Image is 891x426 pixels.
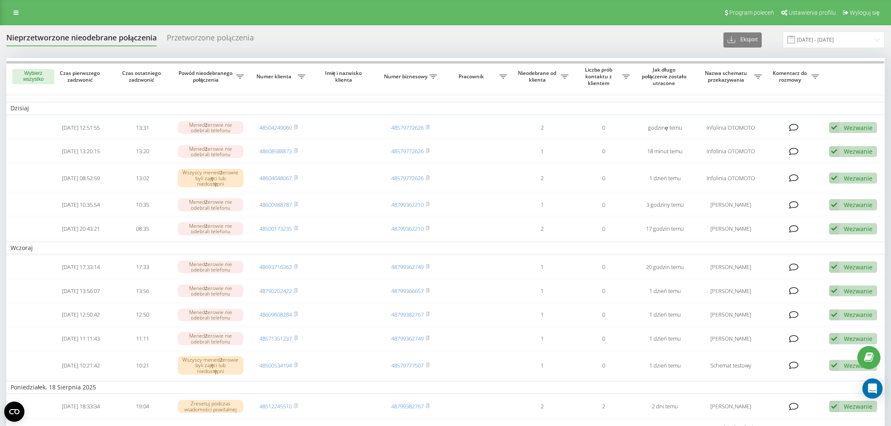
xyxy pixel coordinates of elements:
[391,263,424,271] a: 48799362749
[112,280,173,302] td: 13:56
[50,164,112,192] td: [DATE] 08:52:59
[178,169,244,187] div: Wszyscy menedżerowie byli zajęci lub niedostępni
[573,327,634,350] td: 0
[844,124,872,132] div: Wezwanie
[178,121,244,134] div: Menedżerowie nie odebrali telefonu
[573,140,634,162] td: 0
[634,117,696,139] td: godzinę temu
[6,33,157,46] div: Nieprzetworzone nieodebrane połączenia
[511,194,573,216] td: 1
[696,194,766,216] td: [PERSON_NAME]
[696,304,766,326] td: [PERSON_NAME]
[634,327,696,350] td: 1 dzień temu
[259,311,292,318] a: 48609608284
[259,287,292,295] a: 48790202422
[259,362,292,369] a: 48500534194
[112,117,173,139] td: 13:31
[391,225,424,232] a: 48799362210
[391,124,424,131] a: 48579772626
[511,351,573,379] td: 1
[844,147,872,155] div: Wezwanie
[259,225,292,232] a: 48500173235
[391,201,424,208] a: 48799362210
[445,73,500,80] span: Pracownik
[50,351,112,379] td: [DATE] 10:21:42
[634,280,696,302] td: 1 dzień temu
[573,351,634,379] td: 0
[573,117,634,139] td: 0
[844,263,872,271] div: Wezwanie
[634,218,696,240] td: 17 godzin temu
[50,218,112,240] td: [DATE] 20:43:21
[167,33,254,46] div: Przetworzone połączenia
[317,70,372,83] span: Imię i nazwisko klienta
[573,395,634,418] td: 2
[112,304,173,326] td: 12:50
[696,256,766,278] td: [PERSON_NAME]
[119,70,166,83] span: Czas ostatniego zadzwonić
[178,309,244,321] div: Menedżerowie nie odebrali telefonu
[50,194,112,216] td: [DATE] 10:35:54
[844,402,872,410] div: Wezwanie
[259,124,292,131] a: 48504249060
[391,362,424,369] a: 48579777507
[723,32,762,48] button: Eksport
[844,287,872,295] div: Wezwanie
[259,335,292,342] a: 48571351237
[511,117,573,139] td: 2
[573,218,634,240] td: 0
[12,69,54,84] button: Wybierz wszystko
[178,222,244,235] div: Menedżerowie nie odebrali telefonu
[178,261,244,273] div: Menedżerowie nie odebrali telefonu
[844,362,872,370] div: Wezwanie
[112,164,173,192] td: 13:02
[573,304,634,326] td: 0
[696,117,766,139] td: Infolinia OTOMOTO
[259,402,292,410] a: 48512245510
[50,327,112,350] td: [DATE] 11:11:43
[511,304,573,326] td: 1
[844,201,872,209] div: Wezwanie
[511,218,573,240] td: 2
[850,9,880,16] span: Wyloguj się
[178,145,244,158] div: Menedżerowie nie odebrali telefonu
[259,174,292,182] a: 48604648067
[511,395,573,418] td: 2
[391,402,424,410] a: 48799382767
[573,280,634,302] td: 0
[844,225,872,233] div: Wezwanie
[634,395,696,418] td: 2 dni temu
[573,194,634,216] td: 0
[862,378,883,399] div: Open Intercom Messenger
[770,70,811,83] span: Komentarz do rozmowy
[112,395,173,418] td: 19:04
[50,117,112,139] td: [DATE] 12:51:55
[789,9,836,16] span: Ustawienia profilu
[112,194,173,216] td: 10:35
[6,242,885,254] td: Wczoraj
[634,140,696,162] td: 18 minut temu
[178,332,244,345] div: Menedżerowie nie odebrali telefonu
[112,351,173,379] td: 10:21
[696,395,766,418] td: [PERSON_NAME]
[178,400,244,413] div: Zresetuj podczas wiadomości powitalnej
[50,395,112,418] td: [DATE] 18:33:34
[634,304,696,326] td: 1 dzień temu
[577,67,622,86] span: Liczba prób kontaktu z klientem
[391,147,424,155] a: 48579772626
[6,102,885,114] td: Dzisiaj
[391,311,424,318] a: 48799382767
[112,218,173,240] td: 08:35
[57,70,105,83] span: Czas pierwszego zadzwonić
[112,327,173,350] td: 11:11
[112,140,173,162] td: 13:20
[634,256,696,278] td: 20 godzin temu
[50,256,112,278] td: [DATE] 17:33:14
[178,356,244,375] div: Wszyscy menedżerowie byli zajęci lub niedostępni
[573,256,634,278] td: 0
[729,9,774,16] span: Program poleceń
[178,198,244,211] div: Menedżerowie nie odebrali telefonu
[259,201,292,208] a: 48600988787
[511,256,573,278] td: 1
[391,174,424,182] a: 48579772626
